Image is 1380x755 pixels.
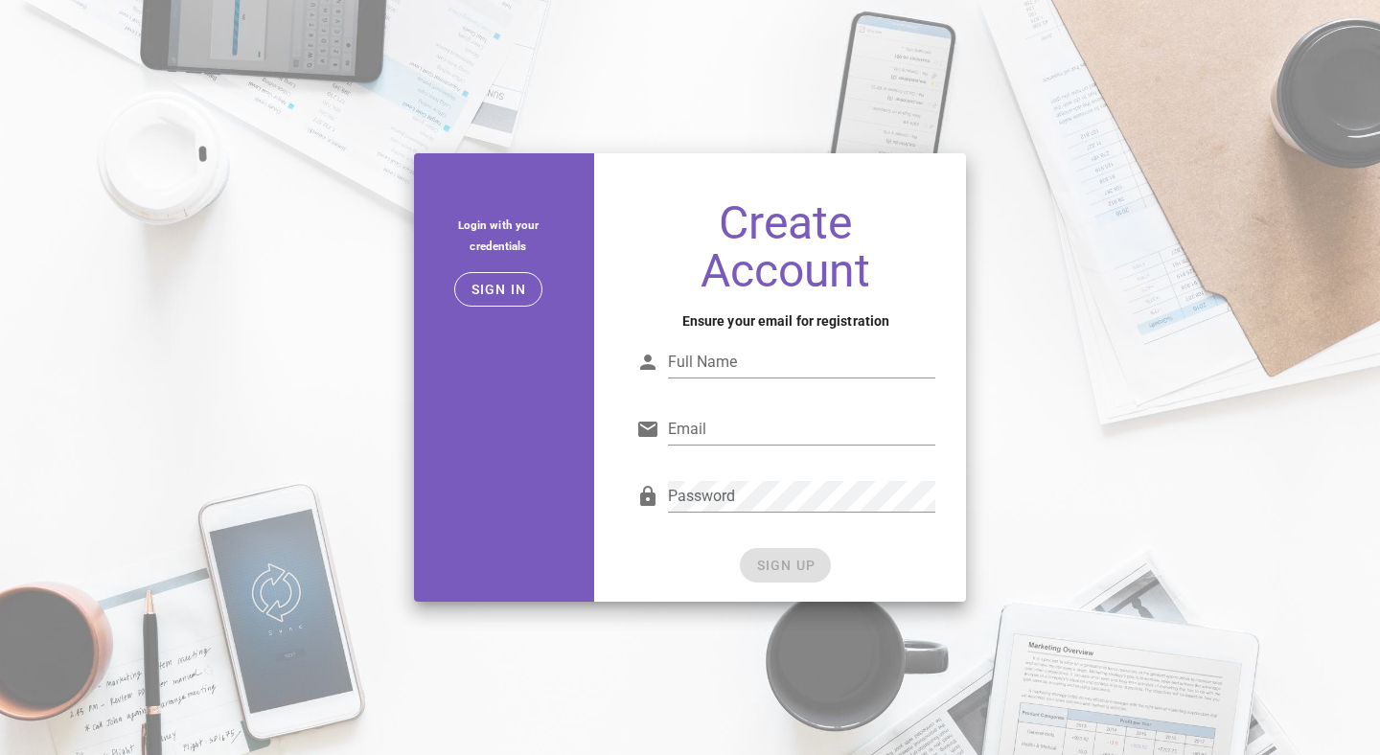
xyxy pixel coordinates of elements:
[454,272,543,307] button: Sign in
[636,199,935,295] h1: Create Account
[429,215,567,257] h5: Login with your credentials
[1118,631,1371,721] iframe: Tidio Chat
[636,310,935,332] h4: Ensure your email for registration
[471,282,527,297] span: Sign in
